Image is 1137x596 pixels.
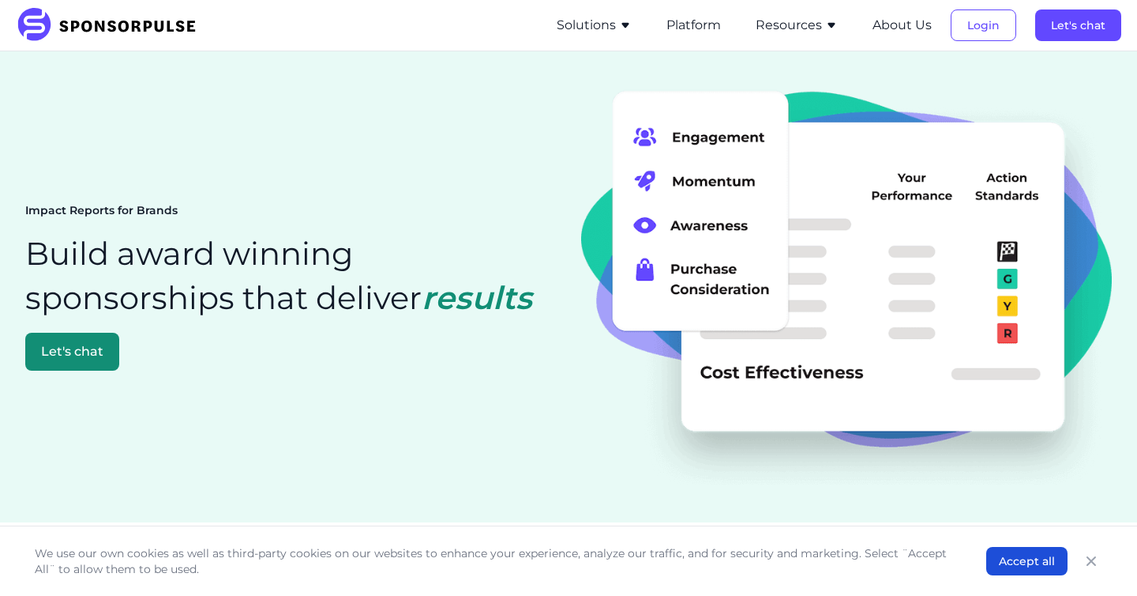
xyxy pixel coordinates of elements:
button: About Us [872,16,932,35]
a: Let's chat [1035,18,1121,32]
span: results [422,278,532,317]
button: Resources [756,16,838,35]
a: About Us [872,18,932,32]
h1: Build award winning sponsorships that deliver [25,232,556,320]
button: Solutions [557,16,632,35]
a: Platform [666,18,721,32]
button: Platform [666,16,721,35]
button: Accept all [986,547,1068,575]
button: Let's chat [25,333,119,371]
button: Let's chat [1035,9,1121,41]
button: Login [951,9,1016,41]
a: Let's chat [25,333,556,371]
p: We use our own cookies as well as third-party cookies on our websites to enhance your experience,... [35,545,955,577]
img: SponsorPulse [16,8,208,43]
span: Impact Reports for Brands [25,203,178,219]
button: Close [1080,550,1102,572]
a: Login [951,18,1016,32]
